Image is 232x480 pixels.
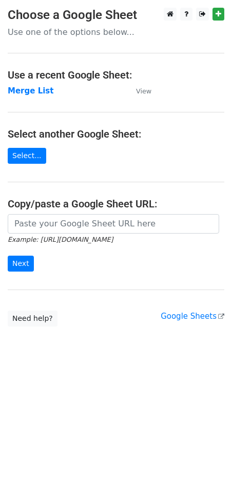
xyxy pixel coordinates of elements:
small: Example: [URL][DOMAIN_NAME] [8,236,113,243]
a: Need help? [8,311,57,327]
p: Use one of the options below... [8,27,224,37]
a: Merge List [8,86,53,95]
a: Google Sheets [161,312,224,321]
h4: Select another Google Sheet: [8,128,224,140]
input: Next [8,256,34,272]
input: Paste your Google Sheet URL here [8,214,219,234]
a: Select... [8,148,46,164]
a: View [126,86,151,95]
h4: Use a recent Google Sheet: [8,69,224,81]
h3: Choose a Google Sheet [8,8,224,23]
h4: Copy/paste a Google Sheet URL: [8,198,224,210]
small: View [136,87,151,95]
